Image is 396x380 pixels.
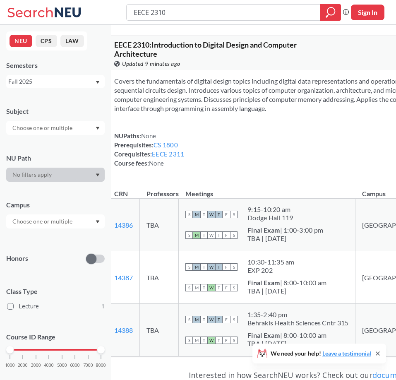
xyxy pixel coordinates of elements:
[200,337,208,344] span: T
[215,284,223,291] span: T
[114,274,133,281] a: 14387
[247,279,280,286] b: Final Exam
[215,337,223,344] span: T
[6,154,105,163] div: NU Path
[114,326,133,334] a: 14388
[6,107,105,116] div: Subject
[6,168,105,182] div: Dropdown arrow
[247,226,323,234] div: | 1:00-3:00 pm
[31,363,41,368] span: 3000
[44,363,54,368] span: 4000
[5,363,15,368] span: 1000
[230,316,238,323] span: S
[247,266,295,274] div: EXP 202
[351,5,384,20] button: Sign In
[6,121,105,135] div: Dropdown arrow
[193,231,200,239] span: M
[140,199,179,251] td: TBA
[6,61,105,70] div: Semesters
[247,331,326,339] div: | 8:00-10:00 am
[223,316,230,323] span: F
[152,150,184,158] a: EECE 2311
[271,351,371,356] span: We need your help!
[200,284,208,291] span: T
[36,35,57,47] button: CPS
[83,363,93,368] span: 7000
[185,231,193,239] span: S
[230,337,238,344] span: S
[114,40,297,58] span: EECE 2310 : Introduction to Digital Design and Computer Architecture
[247,310,348,319] div: 1:35 - 2:40 pm
[215,231,223,239] span: T
[149,159,164,167] span: None
[223,263,230,271] span: F
[114,189,128,198] div: CRN
[247,287,326,295] div: TBA | [DATE]
[8,77,95,86] div: Fall 2025
[230,231,238,239] span: S
[179,181,355,199] th: Meetings
[247,234,323,243] div: TBA | [DATE]
[96,363,106,368] span: 8000
[200,211,208,218] span: T
[140,304,179,356] td: TBA
[6,214,105,228] div: Dropdown arrow
[57,363,67,368] span: 5000
[247,331,280,339] b: Final Exam
[18,363,28,368] span: 2000
[193,211,200,218] span: M
[185,284,193,291] span: S
[60,35,84,47] button: LAW
[326,7,336,18] svg: magnifying glass
[7,301,105,312] label: Lecture
[208,263,215,271] span: W
[114,221,133,229] a: 14386
[96,81,100,84] svg: Dropdown arrow
[101,302,105,311] span: 1
[193,284,200,291] span: M
[208,284,215,291] span: W
[208,337,215,344] span: W
[215,316,223,323] span: T
[193,337,200,344] span: M
[193,263,200,271] span: M
[114,131,184,168] div: NUPaths: Prerequisites: Corequisites: Course fees:
[6,200,105,209] div: Campus
[230,211,238,218] span: S
[223,337,230,344] span: F
[96,173,100,177] svg: Dropdown arrow
[200,231,208,239] span: T
[141,132,156,139] span: None
[6,75,105,88] div: Fall 2025Dropdown arrow
[247,226,280,234] b: Final Exam
[320,4,341,21] div: magnifying glass
[322,350,371,357] a: Leave a testimonial
[96,220,100,224] svg: Dropdown arrow
[208,211,215,218] span: W
[208,316,215,323] span: W
[230,263,238,271] span: S
[247,339,326,348] div: TBA | [DATE]
[247,258,295,266] div: 10:30 - 11:35 am
[96,127,100,130] svg: Dropdown arrow
[154,141,178,149] a: CS 1800
[6,287,105,296] span: Class Type
[8,216,78,226] input: Choose one or multiple
[193,316,200,323] span: M
[247,205,293,214] div: 9:15 - 10:20 am
[185,263,193,271] span: S
[185,337,193,344] span: S
[133,5,314,19] input: Class, professor, course number, "phrase"
[230,284,238,291] span: S
[247,319,348,327] div: Behrakis Health Sciences Cntr 315
[140,181,179,199] th: Professors
[6,254,28,263] p: Honors
[6,332,105,342] p: Course ID Range
[185,211,193,218] span: S
[208,231,215,239] span: W
[215,211,223,218] span: T
[223,211,230,218] span: F
[247,214,293,222] div: Dodge Hall 119
[185,316,193,323] span: S
[223,231,230,239] span: F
